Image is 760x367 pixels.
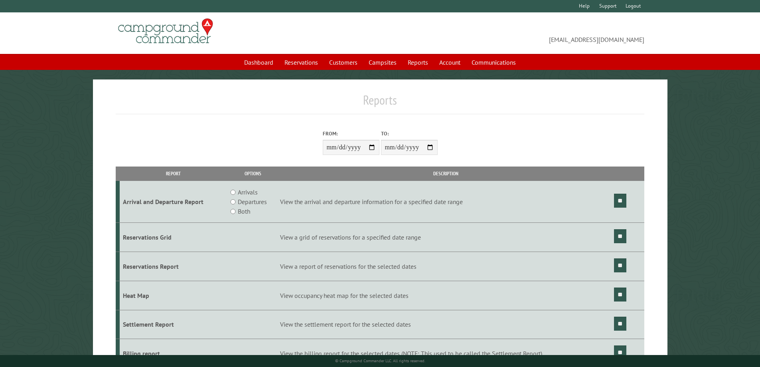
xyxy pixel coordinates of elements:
[120,310,227,339] td: Settlement Report
[323,130,379,137] label: From:
[238,206,250,216] label: Both
[238,197,267,206] label: Departures
[116,16,215,47] img: Campground Commander
[280,55,323,70] a: Reservations
[279,310,613,339] td: View the settlement report for the selected dates
[120,223,227,252] td: Reservations Grid
[239,55,278,70] a: Dashboard
[403,55,433,70] a: Reports
[279,252,613,281] td: View a report of reservations for the selected dates
[227,167,278,181] th: Options
[120,252,227,281] td: Reservations Report
[279,167,613,181] th: Description
[279,223,613,252] td: View a grid of reservations for a specified date range
[116,92,645,114] h1: Reports
[381,130,438,137] label: To:
[434,55,465,70] a: Account
[324,55,362,70] a: Customers
[120,181,227,223] td: Arrival and Departure Report
[335,358,425,363] small: © Campground Commander LLC. All rights reserved.
[120,167,227,181] th: Report
[120,281,227,310] td: Heat Map
[364,55,401,70] a: Campsites
[279,181,613,223] td: View the arrival and departure information for a specified date range
[467,55,521,70] a: Communications
[380,22,645,44] span: [EMAIL_ADDRESS][DOMAIN_NAME]
[279,281,613,310] td: View occupancy heat map for the selected dates
[238,187,258,197] label: Arrivals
